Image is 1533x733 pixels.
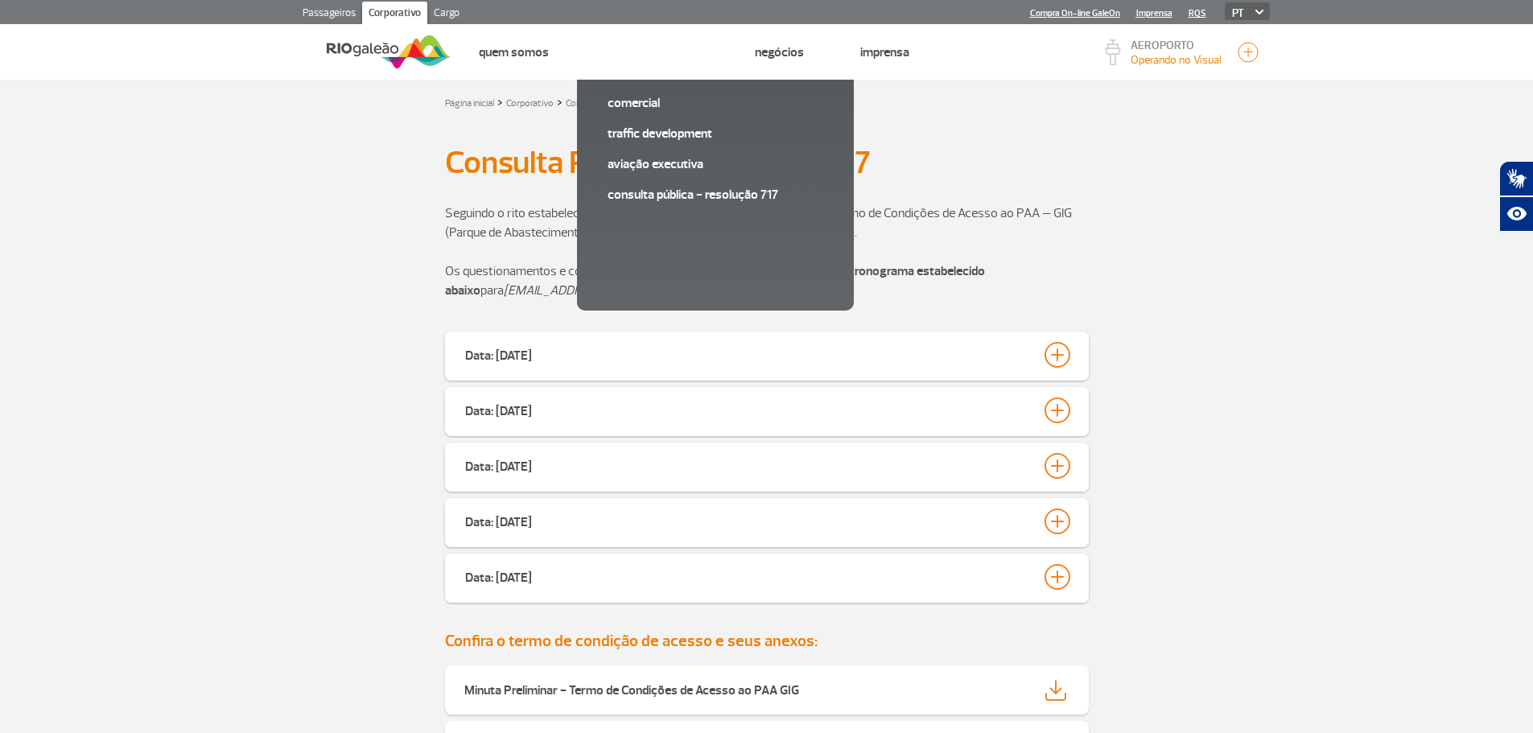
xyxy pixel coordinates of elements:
[608,155,823,173] a: Aviação Executiva
[427,2,466,27] a: Cargo
[1131,51,1222,68] p: Visibilidade de 10000m
[1131,40,1222,51] p: AEROPORTO
[497,93,503,111] a: >
[362,2,427,27] a: Corporativo
[465,453,532,476] div: Data: [DATE]
[445,629,1089,653] h5: Confira o termo de condição de acesso e seus anexos:
[465,509,532,531] div: Data: [DATE]
[464,682,799,698] strong: Minuta Preliminar - Termo de Condições de Acesso ao PAA GIG
[464,341,1069,369] button: Data: [DATE]
[464,563,1069,591] button: Data: [DATE]
[445,242,1089,300] p: Os questionamentos e contribuições, devem ser encaminhados para
[445,149,1089,176] h1: Consulta Pública | Resolução 717
[465,397,532,420] div: Data: [DATE]
[608,125,823,142] a: Traffic Development
[1499,196,1533,232] button: Abrir recursos assistivos.
[445,97,494,109] a: Página inicial
[465,564,532,587] div: Data: [DATE]
[464,508,1069,535] button: Data: [DATE]
[1136,8,1172,19] a: Imprensa
[479,44,549,60] a: Quem Somos
[296,2,362,27] a: Passageiros
[557,93,563,111] a: >
[860,44,909,60] a: Imprensa
[464,397,1069,424] button: Data: [DATE]
[1499,161,1533,196] button: Abrir tradutor de língua de sinais.
[464,452,1069,480] button: Data: [DATE]
[1189,8,1206,19] a: RQS
[566,97,695,109] a: Consulta Pública - Resolução 717
[445,665,1089,714] a: Minuta Preliminar - Termo de Condições de Acesso ao PAA GIG
[605,44,699,60] a: Trabalhe Conosco
[1030,8,1120,19] a: Compra On-line GaleOn
[504,282,702,299] em: [EMAIL_ADDRESS][DOMAIN_NAME]
[755,44,804,60] a: Negócios
[608,94,823,112] a: Comercial
[1499,161,1533,232] div: Plugin de acessibilidade da Hand Talk.
[506,97,554,109] a: Corporativo
[445,204,1089,242] p: Seguindo o rito estabelecido na , o RIOgaleão disponibiliza o Termo de Condições de Acesso ao PAA...
[608,186,823,204] a: Consulta pública - Resolução 717
[465,342,532,364] div: Data: [DATE]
